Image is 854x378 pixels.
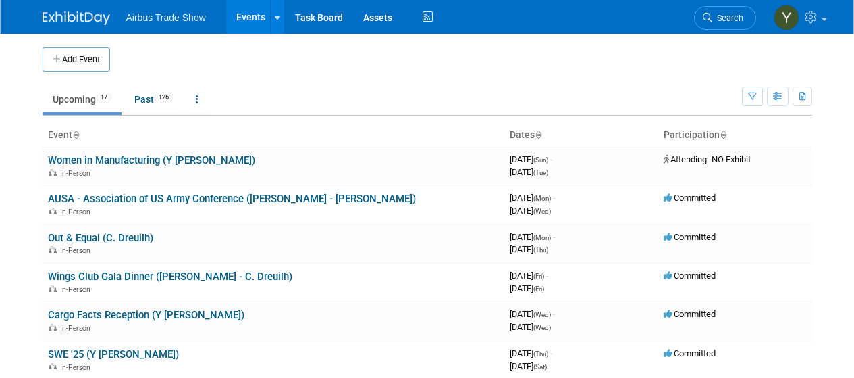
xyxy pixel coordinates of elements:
a: Past126 [124,87,183,112]
span: (Mon) [533,234,551,241]
span: [DATE] [510,167,548,177]
button: Add Event [43,47,110,72]
span: - [553,232,555,242]
span: [DATE] [510,361,547,371]
span: Committed [664,309,716,319]
span: (Wed) [533,324,551,331]
a: AUSA - Association of US Army Conference ([PERSON_NAME] - [PERSON_NAME]) [48,193,416,205]
img: In-Person Event [49,246,57,253]
span: In-Person [60,246,95,255]
img: In-Person Event [49,169,57,176]
a: Out & Equal (C. Dreuilh) [48,232,153,244]
th: Dates [504,124,658,147]
span: Committed [664,193,716,203]
span: [DATE] [510,283,544,293]
span: (Thu) [533,246,548,254]
a: Search [694,6,756,30]
span: [DATE] [510,232,555,242]
span: - [546,270,548,281]
img: In-Person Event [49,363,57,370]
span: - [553,193,555,203]
span: (Mon) [533,195,551,202]
span: [DATE] [510,309,555,319]
span: [DATE] [510,244,548,254]
span: [DATE] [510,348,552,358]
span: [DATE] [510,154,552,164]
span: In-Person [60,169,95,178]
span: (Wed) [533,208,551,215]
span: [DATE] [510,270,548,281]
span: [DATE] [510,206,551,216]
span: (Thu) [533,350,548,358]
span: Search [712,13,743,23]
span: Airbus Trade Show [126,12,206,23]
span: In-Person [60,285,95,294]
span: - [550,348,552,358]
span: Committed [664,232,716,242]
span: (Fri) [533,273,544,280]
span: 17 [97,93,111,103]
span: [DATE] [510,193,555,203]
a: Sort by Event Name [72,129,79,140]
span: In-Person [60,363,95,372]
a: Upcoming17 [43,87,122,112]
img: Yolanda Bauza [774,5,799,30]
a: Sort by Participation Type [720,129,726,140]
span: 126 [155,93,173,103]
span: In-Person [60,324,95,333]
span: (Tue) [533,169,548,176]
a: Wings Club Gala Dinner ([PERSON_NAME] - C. Dreuilh) [48,270,292,283]
span: - [553,309,555,319]
th: Participation [658,124,812,147]
a: Cargo Facts Reception (Y [PERSON_NAME]) [48,309,244,321]
a: SWE '25 (Y [PERSON_NAME]) [48,348,179,360]
span: - [550,154,552,164]
img: ExhibitDay [43,11,110,25]
img: In-Person Event [49,324,57,331]
span: [DATE] [510,322,551,332]
span: Committed [664,348,716,358]
a: Sort by Start Date [535,129,541,140]
span: Attending- NO Exhibit [664,154,751,164]
span: Committed [664,270,716,281]
img: In-Person Event [49,285,57,292]
img: In-Person Event [49,208,57,214]
th: Event [43,124,504,147]
span: In-Person [60,208,95,216]
span: (Sun) [533,156,548,164]
span: (Wed) [533,311,551,318]
span: (Sat) [533,363,547,371]
span: (Fri) [533,285,544,293]
a: Women in Manufacturing (Y [PERSON_NAME]) [48,154,255,166]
